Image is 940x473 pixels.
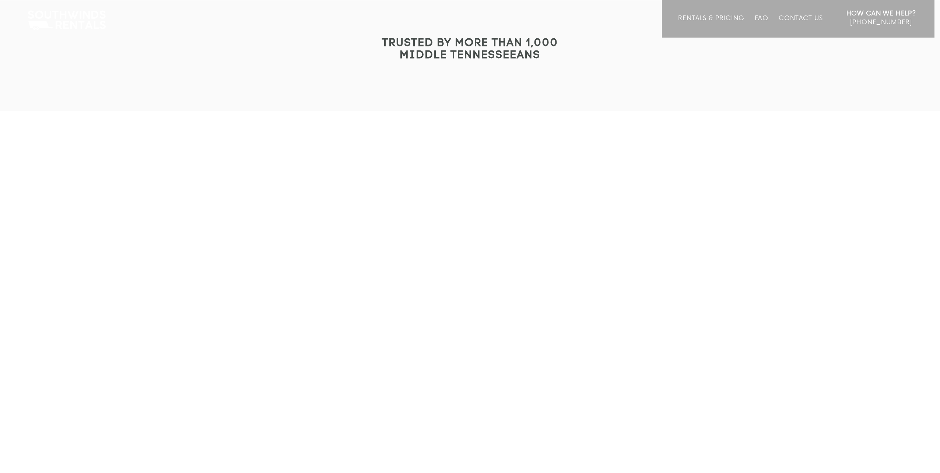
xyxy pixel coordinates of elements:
strong: How Can We Help? [846,10,916,17]
a: How Can We Help? [PHONE_NUMBER] [846,9,916,32]
span: [PHONE_NUMBER] [850,19,912,26]
a: FAQ [755,15,769,38]
a: Rentals & Pricing [678,15,744,38]
a: Contact Us [779,15,822,38]
img: Southwinds Rentals Logo [24,9,109,32]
